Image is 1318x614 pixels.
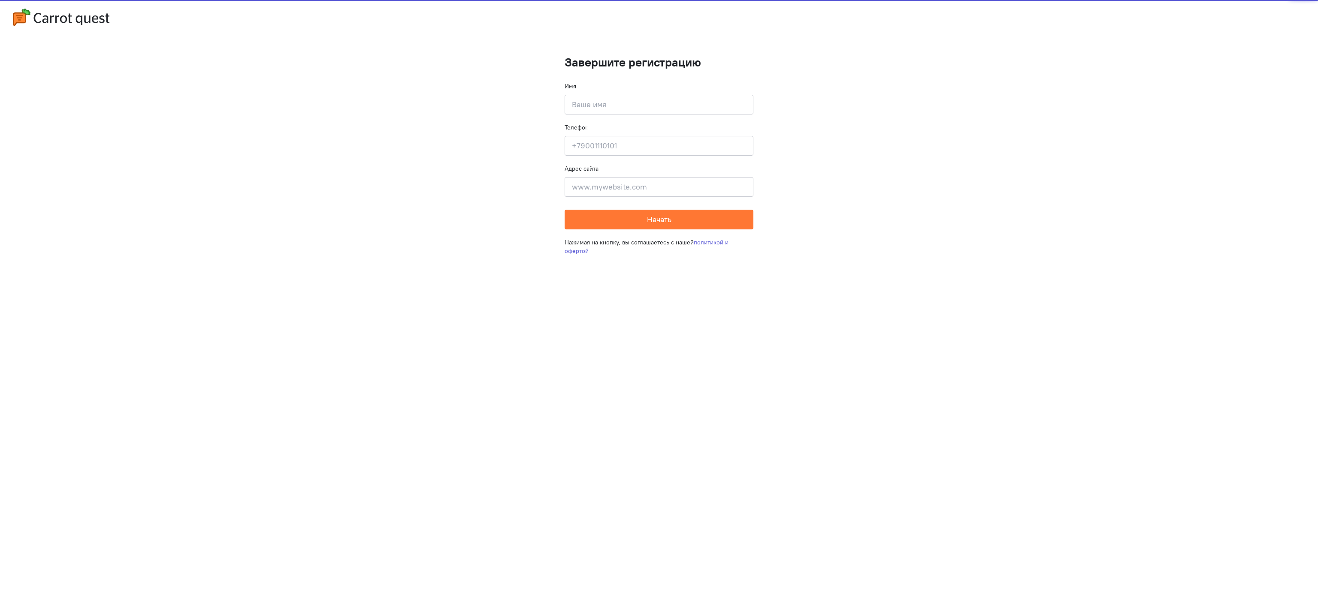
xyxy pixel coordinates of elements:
[647,214,671,224] span: Начать
[565,56,753,69] h1: Завершите регистрацию
[565,95,753,114] input: Ваше имя
[565,210,753,229] button: Начать
[565,164,599,173] label: Адрес сайта
[565,123,589,132] label: Телефон
[565,229,753,264] div: Нажимая на кнопку, вы соглашаетесь с нашей
[565,238,729,255] a: политикой и офертой
[565,82,576,90] label: Имя
[565,136,753,156] input: +79001110101
[565,177,753,197] input: www.mywebsite.com
[13,9,109,26] img: carrot-quest-logo.svg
